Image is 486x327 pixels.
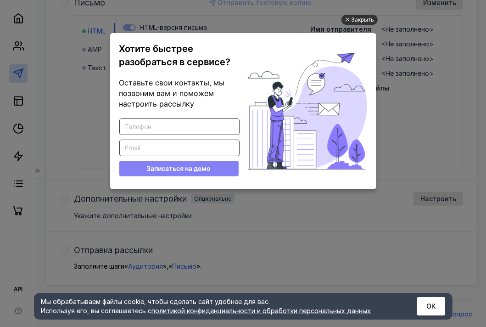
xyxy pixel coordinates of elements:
[120,119,239,135] input: Телефон
[352,15,374,25] div: Закрыть
[119,43,231,68] span: Хотите быстрее разобраться в сервисе?
[120,140,239,156] input: Email
[417,297,445,316] button: ОК
[41,297,395,316] div: Мы обрабатываем файлы cookie, чтобы сделать сайт удобнее для вас. Используя его, вы соглашаетесь c
[119,78,225,108] span: Оставьте свои контакты, мы позвоним вам и поможем настроить рассылку
[119,161,239,176] button: Записаться на демо
[152,307,371,315] a: политикой конфиденциальности и обработки персональных данных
